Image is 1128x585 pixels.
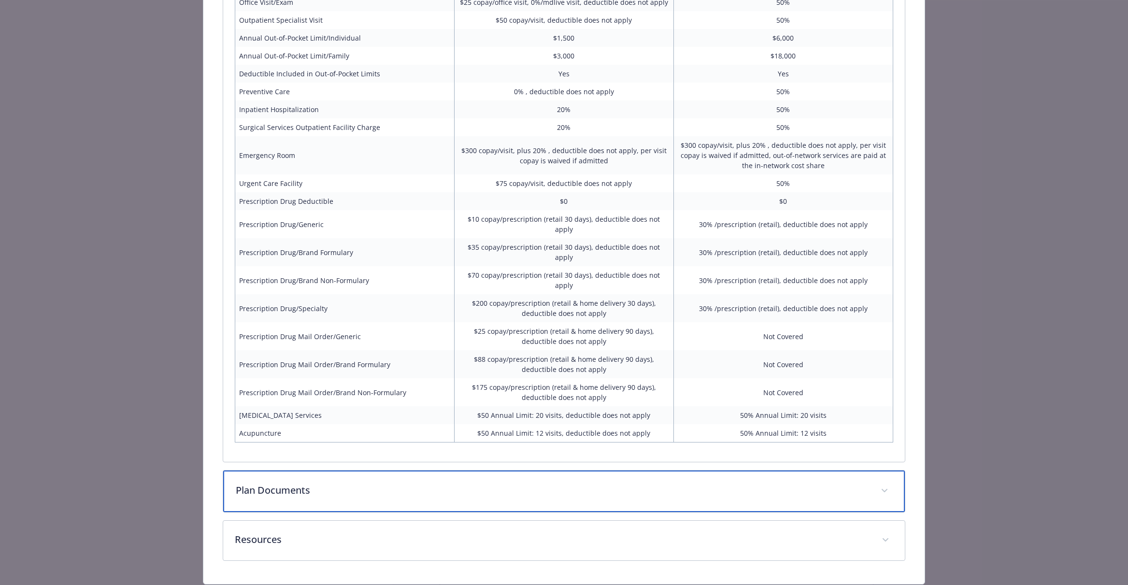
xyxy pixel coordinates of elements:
td: [MEDICAL_DATA] Services [235,406,455,424]
td: Acupuncture [235,424,455,442]
td: Not Covered [673,322,893,350]
td: Not Covered [673,350,893,378]
td: Prescription Drug/Generic [235,210,455,238]
td: 20% [455,118,674,136]
td: 50% Annual Limit: 12 visits [673,424,893,442]
td: Yes [673,65,893,83]
div: Plan Documents [223,471,904,512]
td: Prescription Drug Mail Order/Brand Formulary [235,350,455,378]
td: $50 Annual Limit: 12 visits, deductible does not apply [455,424,674,442]
td: $88 copay/prescription (retail & home delivery 90 days), deductible does not apply [455,350,674,378]
td: Urgent Care Facility [235,174,455,192]
td: 50% Annual Limit: 20 visits [673,406,893,424]
td: Prescription Drug Deductible [235,192,455,210]
td: $1,500 [455,29,674,47]
td: $50 copay/visit, deductible does not apply [455,11,674,29]
td: $300 copay/visit, plus 20% , deductible does not apply, per visit copay is waived if admitted [455,136,674,174]
td: Emergency Room [235,136,455,174]
td: $18,000 [673,47,893,65]
td: Yes [455,65,674,83]
td: 30% /prescription (retail), deductible does not apply [673,210,893,238]
td: Surgical Services Outpatient Facility Charge [235,118,455,136]
td: 0% , deductible does not apply [455,83,674,100]
div: Resources [223,521,904,560]
td: 50% [673,83,893,100]
td: Prescription Drug/Brand Non-Formulary [235,266,455,294]
td: $6,000 [673,29,893,47]
td: Prescription Drug Mail Order/Generic [235,322,455,350]
td: $50 Annual Limit: 20 visits, deductible does not apply [455,406,674,424]
td: $75 copay/visit, deductible does not apply [455,174,674,192]
td: $10 copay/prescription (retail 30 days), deductible does not apply [455,210,674,238]
td: $175 copay/prescription (retail & home delivery 90 days), deductible does not apply [455,378,674,406]
td: 30% /prescription (retail), deductible does not apply [673,238,893,266]
td: $300 copay/visit, plus 20% , deductible does not apply, per visit copay is waived if admitted, ou... [673,136,893,174]
td: $35 copay/prescription (retail 30 days), deductible does not apply [455,238,674,266]
td: $70 copay/prescription (retail 30 days), deductible does not apply [455,266,674,294]
td: Annual Out-of-Pocket Limit/Individual [235,29,455,47]
td: 50% [673,118,893,136]
td: 20% [455,100,674,118]
td: 30% /prescription (retail), deductible does not apply [673,294,893,322]
td: Prescription Drug/Specialty [235,294,455,322]
td: Inpatient Hospitalization [235,100,455,118]
td: Preventive Care [235,83,455,100]
td: $3,000 [455,47,674,65]
td: Prescription Drug Mail Order/Brand Non-Formulary [235,378,455,406]
p: Resources [235,532,870,547]
td: Annual Out-of-Pocket Limit/Family [235,47,455,65]
td: $0 [673,192,893,210]
td: 30% /prescription (retail), deductible does not apply [673,266,893,294]
td: 50% [673,174,893,192]
td: 50% [673,100,893,118]
td: $25 copay/prescription (retail & home delivery 90 days), deductible does not apply [455,322,674,350]
td: Deductible Included in Out-of-Pocket Limits [235,65,455,83]
td: Outpatient Specialist Visit [235,11,455,29]
td: Prescription Drug/Brand Formulary [235,238,455,266]
td: $200 copay/prescription (retail & home delivery 30 days), deductible does not apply [455,294,674,322]
td: Not Covered [673,378,893,406]
p: Plan Documents [236,483,869,498]
td: 50% [673,11,893,29]
td: $0 [455,192,674,210]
